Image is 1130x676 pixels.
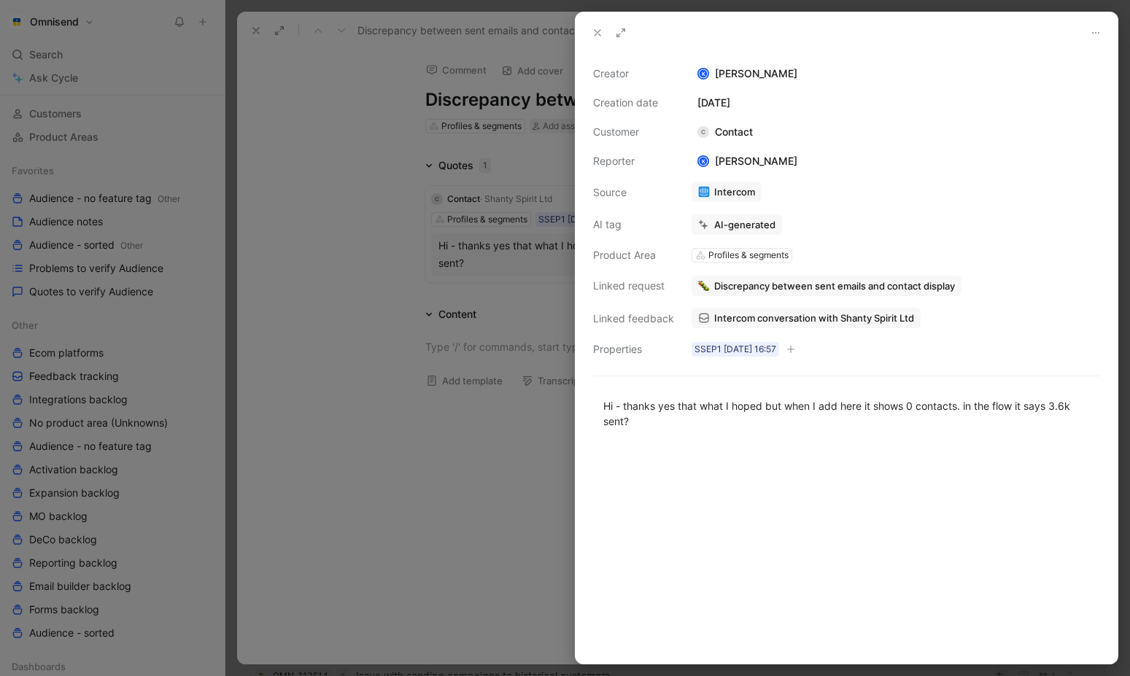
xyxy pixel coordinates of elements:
div: Product Area [593,246,674,264]
div: Source [593,184,674,201]
div: K [699,157,708,166]
span: Intercom conversation with Shanty Spirit Ltd [714,311,914,325]
div: Creator [593,65,674,82]
span: Discrepancy between sent emails and contact display [714,279,955,292]
button: 🐛Discrepancy between sent emails and contact display [692,276,961,296]
div: Linked feedback [593,310,674,327]
div: [PERSON_NAME] [692,152,803,170]
div: SSEP1 [DATE] 16:57 [694,342,776,357]
a: Intercom conversation with Shanty Spirit Ltd [692,308,921,328]
div: K [699,69,708,79]
div: Linked request [593,277,674,295]
div: AI-generated [714,218,775,231]
div: Hi - thanks yes that what I hoped but when I add here it shows 0 contacts. in the flow it says 3.... [603,398,1090,429]
img: 🐛 [698,280,710,292]
a: Intercom [692,182,762,202]
div: Profiles & segments [708,248,789,263]
div: Customer [593,123,674,141]
div: C [697,126,709,138]
div: AI tag [593,216,674,233]
div: Properties [593,341,674,358]
button: AI-generated [692,214,782,235]
div: [PERSON_NAME] [692,65,1100,82]
div: Creation date [593,94,674,112]
div: Contact [692,123,759,141]
div: [DATE] [692,94,1100,112]
div: Reporter [593,152,674,170]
